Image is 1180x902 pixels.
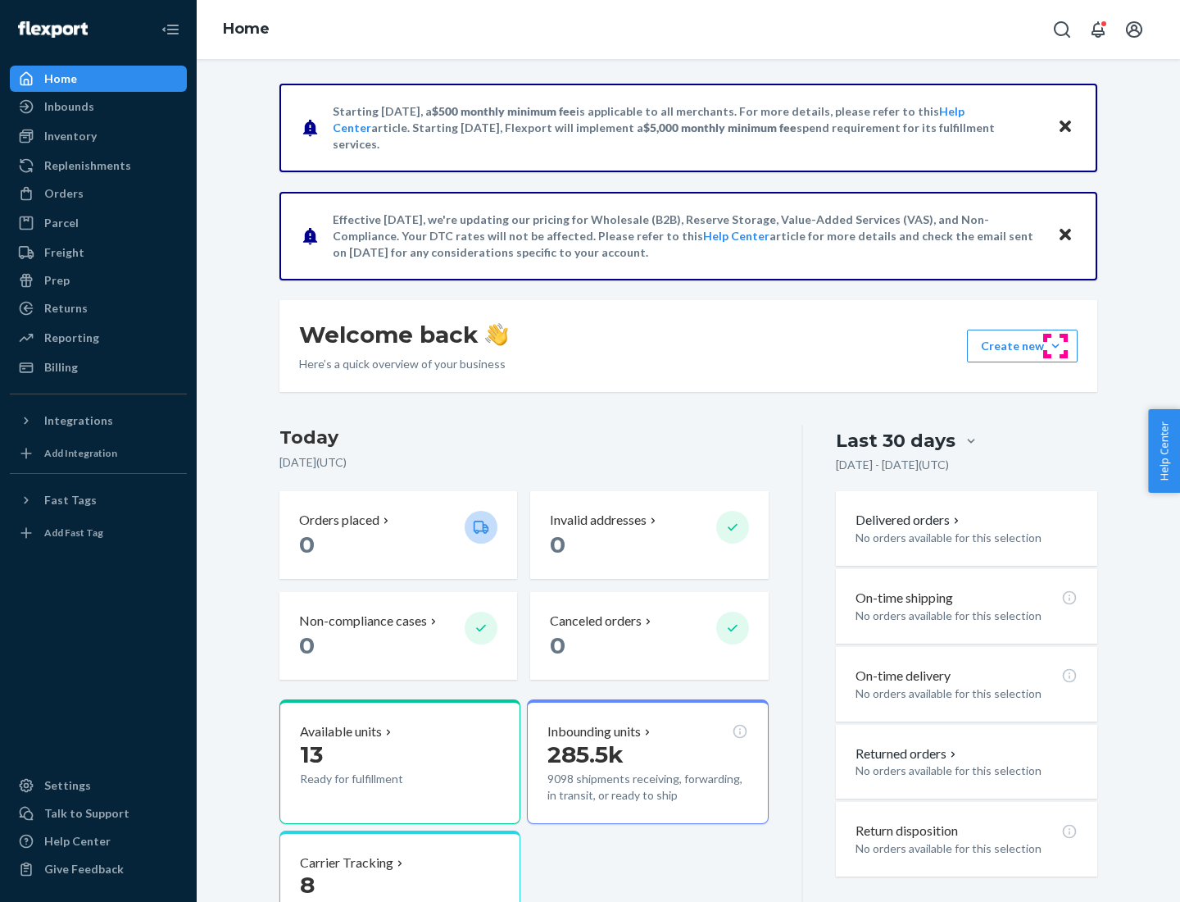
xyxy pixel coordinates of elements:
[836,457,949,473] p: [DATE] - [DATE] ( UTC )
[855,822,958,840] p: Return disposition
[855,686,1078,702] p: No orders available for this selection
[279,425,769,451] h3: Today
[10,267,187,294] a: Prep
[547,740,624,768] span: 285.5k
[300,740,323,768] span: 13
[44,272,70,289] div: Prep
[643,121,796,134] span: $5,000 monthly minimum fee
[10,440,187,467] a: Add Integration
[44,526,103,540] div: Add Fast Tag
[527,699,768,824] button: Inbounding units285.5k9098 shipments receiving, forwarding, in transit, or ready to ship
[10,239,187,266] a: Freight
[44,98,94,115] div: Inbounds
[855,608,1078,624] p: No orders available for this selection
[300,722,382,741] p: Available units
[10,856,187,882] button: Give Feedback
[279,699,520,824] button: Available units13Ready for fulfillment
[300,871,315,899] span: 8
[44,185,84,202] div: Orders
[299,356,508,372] p: Here’s a quick overview of your business
[10,800,187,827] a: Talk to Support
[10,325,187,351] a: Reporting
[223,20,270,38] a: Home
[485,323,508,346] img: hand-wave emoji
[855,667,951,686] p: On-time delivery
[1055,116,1076,139] button: Close
[44,157,131,174] div: Replenishments
[44,777,91,794] div: Settings
[154,13,187,46] button: Close Navigation
[1118,13,1150,46] button: Open account menu
[855,589,953,608] p: On-time shipping
[44,805,129,822] div: Talk to Support
[44,492,97,508] div: Fast Tags
[44,244,84,261] div: Freight
[550,612,642,631] p: Canceled orders
[703,229,769,243] a: Help Center
[1046,13,1078,46] button: Open Search Box
[855,745,960,763] button: Returned orders
[44,359,78,376] div: Billing
[44,71,77,87] div: Home
[44,330,99,346] div: Reporting
[1055,224,1076,248] button: Close
[44,215,79,231] div: Parcel
[279,491,517,579] button: Orders placed 0
[300,854,393,872] p: Carrier Tracking
[1148,409,1180,493] button: Help Center
[1082,13,1114,46] button: Open notifications
[10,772,187,799] a: Settings
[855,511,963,530] button: Delivered orders
[210,6,283,53] ol: breadcrumbs
[530,592,768,680] button: Canceled orders 0
[300,771,452,787] p: Ready for fulfillment
[855,840,1078,857] p: No orders available for this selection
[432,104,576,118] span: $500 monthly minimum fee
[10,180,187,207] a: Orders
[44,412,113,429] div: Integrations
[10,295,187,321] a: Returns
[18,21,88,38] img: Flexport logo
[10,487,187,513] button: Fast Tags
[299,631,315,659] span: 0
[44,861,124,877] div: Give Feedback
[10,520,187,546] a: Add Fast Tag
[10,354,187,380] a: Billing
[299,612,427,631] p: Non-compliance cases
[10,123,187,149] a: Inventory
[547,771,747,804] p: 9098 shipments receiving, forwarding, in transit, or ready to ship
[299,320,508,349] h1: Welcome back
[550,631,565,659] span: 0
[836,428,955,453] div: Last 30 days
[10,153,187,179] a: Replenishments
[44,446,117,460] div: Add Integration
[333,103,1042,153] p: Starting [DATE], a is applicable to all merchants. For more details, please refer to this article...
[550,531,565,558] span: 0
[333,212,1042,261] p: Effective [DATE], we're updating our pricing for Wholesale (B2B), Reserve Storage, Value-Added Se...
[44,300,88,317] div: Returns
[547,722,641,741] p: Inbounding units
[299,531,315,558] span: 0
[10,93,187,120] a: Inbounds
[967,330,1078,362] button: Create new
[855,763,1078,779] p: No orders available for this selection
[530,491,768,579] button: Invalid addresses 0
[550,511,647,530] p: Invalid addresses
[10,210,187,236] a: Parcel
[855,530,1078,546] p: No orders available for this selection
[10,66,187,92] a: Home
[299,511,379,530] p: Orders placed
[44,833,111,850] div: Help Center
[10,828,187,854] a: Help Center
[279,592,517,680] button: Non-compliance cases 0
[279,454,769,471] p: [DATE] ( UTC )
[10,408,187,434] button: Integrations
[44,128,97,144] div: Inventory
